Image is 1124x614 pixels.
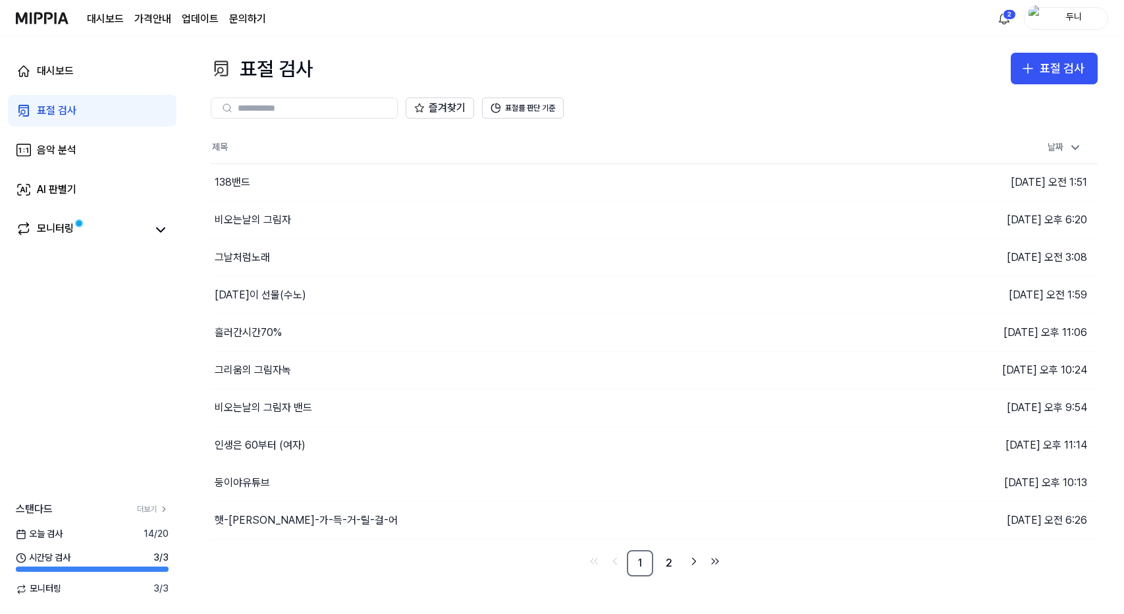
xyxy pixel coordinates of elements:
[482,98,564,119] button: 표절률 판단 기준
[215,513,398,528] div: 햇-[PERSON_NAME]-가-득-거-릴-걸-어
[996,11,1012,26] img: 알림
[182,11,219,27] a: 업데이트
[37,221,74,239] div: 모니터링
[876,238,1098,276] td: [DATE] 오전 3:08
[1040,59,1084,78] div: 표절 검사
[211,550,1098,576] nav: pagination
[1048,11,1100,25] div: 두니
[215,287,306,303] div: [DATE]이 선물(수노)
[8,134,176,166] a: 음악 분석
[706,552,724,571] a: Go to last page
[627,550,653,576] a: 1
[37,182,76,198] div: AI 판별기
[8,55,176,87] a: 대시보드
[406,98,474,119] button: 즐겨찾기
[211,53,313,84] div: 표절 검사
[876,276,1098,314] td: [DATE] 오전 1:59
[16,551,70,565] span: 시간당 검사
[994,8,1015,29] button: 알림2
[215,475,270,491] div: 둥이야유튜브
[37,63,74,79] div: 대시보드
[153,551,169,565] span: 3 / 3
[211,132,876,163] th: 제목
[876,389,1098,426] td: [DATE] 오후 9:54
[8,95,176,126] a: 표절 검사
[153,582,169,596] span: 3 / 3
[656,550,682,576] a: 2
[1029,5,1044,32] img: profile
[1003,9,1016,20] div: 2
[1042,137,1087,158] div: 날짜
[1024,7,1108,30] button: profile두니
[137,504,169,515] a: 더보기
[215,212,291,228] div: 비오는날의 그림자
[606,552,624,571] a: Go to previous page
[876,501,1098,539] td: [DATE] 오전 6:26
[16,221,147,239] a: 모니터링
[215,437,306,453] div: 인생은 60부터 (여자)
[87,11,124,27] a: 대시보드
[876,351,1098,389] td: [DATE] 오후 10:24
[215,325,282,341] div: 흘러간시간70%
[144,528,169,541] span: 14 / 20
[134,11,171,27] button: 가격안내
[16,501,53,517] span: 스탠다드
[876,314,1098,351] td: [DATE] 오후 11:06
[215,175,250,190] div: 138밴드
[876,201,1098,238] td: [DATE] 오후 6:20
[229,11,266,27] a: 문의하기
[1011,53,1098,84] button: 표절 검사
[876,163,1098,201] td: [DATE] 오전 1:51
[16,528,63,541] span: 오늘 검사
[876,464,1098,501] td: [DATE] 오후 10:13
[37,142,76,158] div: 음악 분석
[16,582,61,596] span: 모니터링
[876,426,1098,464] td: [DATE] 오후 11:14
[37,103,76,119] div: 표절 검사
[215,250,270,265] div: 그날처럼노래
[215,362,291,378] div: 그리움의 그림자녹
[215,400,312,416] div: 비오는날의 그림자 밴드
[685,552,703,571] a: Go to next page
[8,174,176,206] a: AI 판별기
[585,552,603,571] a: Go to first page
